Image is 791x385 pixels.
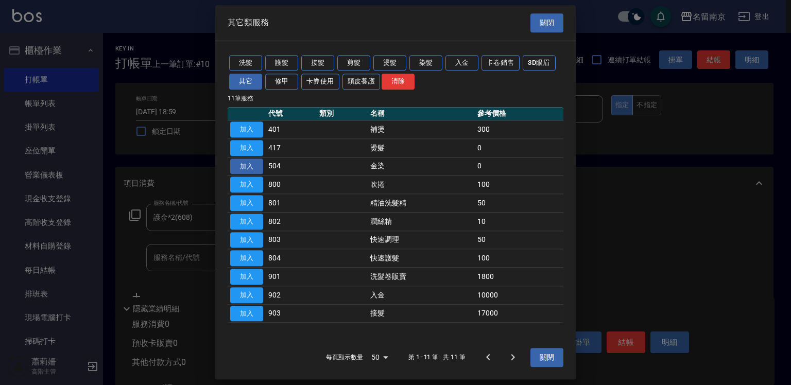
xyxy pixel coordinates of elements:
[475,268,563,286] td: 1800
[475,139,563,157] td: 0
[368,157,475,176] td: 金染
[230,121,263,137] button: 加入
[475,120,563,139] td: 300
[230,251,263,267] button: 加入
[228,18,269,28] span: 其它類服務
[530,13,563,32] button: 關閉
[266,249,317,268] td: 804
[266,194,317,213] td: 801
[368,139,475,157] td: 燙髮
[475,194,563,213] td: 50
[409,55,442,71] button: 染髮
[230,140,263,156] button: 加入
[445,55,478,71] button: 入金
[368,107,475,120] th: 名稱
[382,74,415,90] button: 清除
[229,55,262,71] button: 洗髮
[265,55,298,71] button: 護髮
[230,177,263,193] button: 加入
[342,74,381,90] button: 頭皮養護
[408,353,466,362] p: 第 1–11 筆 共 11 筆
[230,269,263,285] button: 加入
[301,55,334,71] button: 接髮
[266,304,317,323] td: 903
[317,107,368,120] th: 類別
[228,94,563,103] p: 11 筆服務
[368,176,475,194] td: 吹捲
[230,195,263,211] button: 加入
[265,74,298,90] button: 修甲
[266,213,317,231] td: 802
[475,231,563,249] td: 50
[475,176,563,194] td: 100
[373,55,406,71] button: 燙髮
[475,304,563,323] td: 17000
[266,157,317,176] td: 504
[326,353,363,362] p: 每頁顯示數量
[475,213,563,231] td: 10
[368,231,475,249] td: 快速調理
[266,139,317,157] td: 417
[482,55,520,71] button: 卡卷銷售
[368,120,475,139] td: 補燙
[266,231,317,249] td: 803
[368,213,475,231] td: 潤絲精
[230,159,263,174] button: 加入
[368,249,475,268] td: 快速護髮
[475,249,563,268] td: 100
[266,107,317,120] th: 代號
[368,268,475,286] td: 洗髮卷販賣
[230,306,263,322] button: 加入
[301,74,339,90] button: 卡券使用
[230,214,263,230] button: 加入
[230,232,263,248] button: 加入
[368,304,475,323] td: 接髮
[337,55,370,71] button: 剪髮
[230,287,263,303] button: 加入
[475,286,563,305] td: 10000
[475,107,563,120] th: 參考價格
[475,157,563,176] td: 0
[229,74,262,90] button: 其它
[266,268,317,286] td: 901
[367,344,392,372] div: 50
[266,176,317,194] td: 800
[530,348,563,367] button: 關閉
[266,286,317,305] td: 902
[266,120,317,139] td: 401
[368,286,475,305] td: 入金
[368,194,475,213] td: 精油洗髮精
[523,55,556,71] button: 3D眼眉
